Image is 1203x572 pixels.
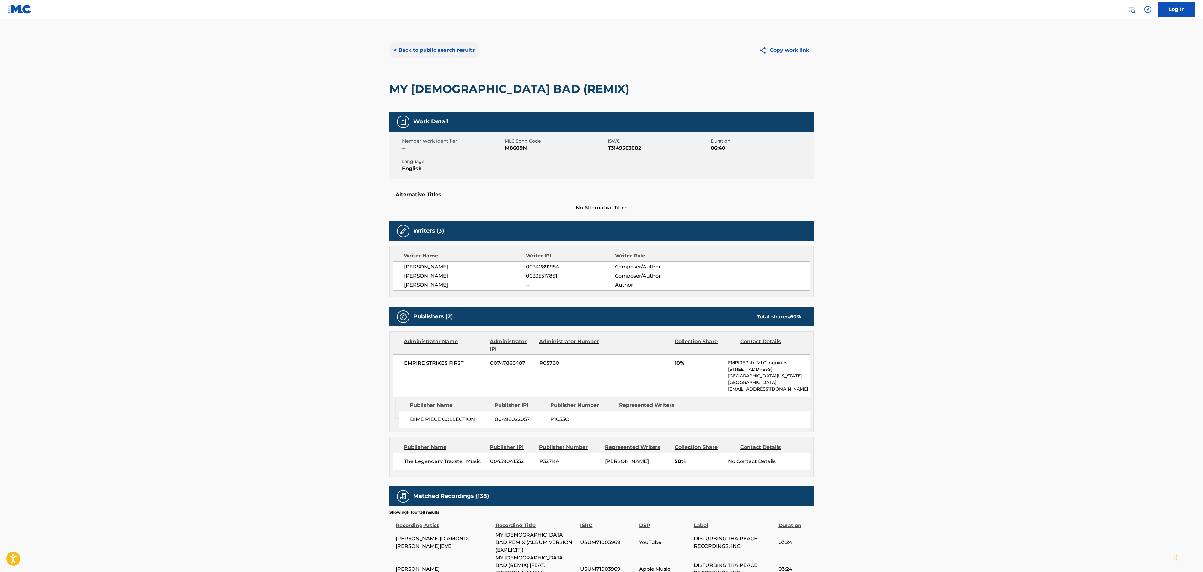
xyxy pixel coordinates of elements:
div: Drag [1174,548,1177,567]
span: [PERSON_NAME] [404,272,526,280]
div: ISRC [580,515,636,529]
button: < Back to public search results [389,42,479,58]
a: Public Search [1125,3,1138,16]
span: DIME PIECE COLLECTION [410,416,490,423]
span: DISTURBING THA PEACE RECORDINGS, INC. [694,535,775,550]
div: Administrator IPI [490,338,534,353]
p: [STREET_ADDRESS], [728,366,810,373]
div: Duration [778,515,810,529]
span: [PERSON_NAME] [404,281,526,289]
span: T3149563082 [608,144,709,152]
h2: MY [DEMOGRAPHIC_DATA] BAD (REMIX) [389,82,633,96]
span: English [402,165,503,172]
div: Help [1142,3,1154,16]
div: Collection Share [675,444,735,451]
span: 00459041552 [490,458,535,465]
div: Collection Share [675,338,735,353]
div: Publisher Number [539,444,600,451]
span: -- [402,144,503,152]
img: MLC Logo [8,5,32,14]
span: M8609N [505,144,606,152]
div: Represented Writers [619,402,683,409]
span: Author [615,281,696,289]
span: 00335517861 [526,272,615,280]
div: Publisher Number [550,402,614,409]
span: P1053O [550,416,614,423]
span: MLC Song Code [505,138,606,144]
span: USUM71003969 [580,539,636,546]
span: EMPIRE STRIKES FIRST [404,359,485,367]
span: Composer/Author [615,263,696,271]
a: Log In [1158,2,1195,17]
div: Writer IPI [526,252,615,260]
span: [PERSON_NAME] [605,458,649,464]
span: 03:24 [778,539,810,546]
h5: Publishers (2) [413,313,453,320]
div: Publisher IPI [490,444,534,451]
div: Contact Details [740,338,801,353]
img: Copy work link [759,46,770,54]
div: Publisher Name [410,402,490,409]
div: Label [694,515,775,529]
img: Publishers [399,313,407,321]
h5: Writers (3) [413,227,444,235]
img: help [1144,6,1152,13]
span: Duration [711,138,812,144]
span: ISWC [608,138,709,144]
span: 00747866487 [490,359,535,367]
span: Member Work Identifier [402,138,503,144]
span: Composer/Author [615,272,696,280]
h5: Work Detail [413,118,448,125]
p: Showing 1 - 10 of 138 results [389,510,439,515]
img: Work Detail [399,118,407,126]
div: Writer Role [615,252,696,260]
img: Matched Recordings [399,493,407,500]
div: Represented Writers [605,444,670,451]
span: 06:40 [711,144,812,152]
span: 00342892154 [526,263,615,271]
p: EMPIREPub_MLC Inquiries [728,359,810,366]
span: 00496022057 [495,416,546,423]
iframe: Chat Widget [1172,542,1203,572]
span: YouTube [639,539,691,546]
img: Writers [399,227,407,235]
div: Contact Details [740,444,801,451]
span: 50% [675,458,723,465]
div: Writer Name [404,252,526,260]
p: [GEOGRAPHIC_DATA] [728,379,810,386]
img: search [1128,6,1135,13]
div: No Contact Details [728,458,810,465]
div: Administrator Number [539,338,600,353]
span: 60 % [790,314,801,320]
span: The Legendary Traxster Music [404,458,485,465]
span: [PERSON_NAME] [404,263,526,271]
p: [GEOGRAPHIC_DATA][US_STATE] [728,373,810,379]
span: P327KA [539,458,600,465]
h5: Matched Recordings (138) [413,493,489,500]
div: Administrator Name [404,338,485,353]
div: Recording Artist [396,515,492,529]
div: Publisher Name [404,444,485,451]
span: No Alternative Titles [389,204,814,212]
span: 10% [675,359,723,367]
div: DSP [639,515,691,529]
div: Recording Title [495,515,577,529]
span: P05760 [539,359,600,367]
div: Total shares: [757,313,801,321]
span: -- [526,281,615,289]
div: Publisher IPI [495,402,546,409]
span: [PERSON_NAME]|DIAMOND|[PERSON_NAME]|EVE [396,535,492,550]
button: Copy work link [754,42,814,58]
span: Language [402,158,503,165]
p: [EMAIL_ADDRESS][DOMAIN_NAME] [728,386,810,392]
span: MY [DEMOGRAPHIC_DATA] BAD REMIX (ALBUM VERSION (EXPLICIT)) [495,531,577,554]
h5: Alternative Titles [396,192,807,198]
